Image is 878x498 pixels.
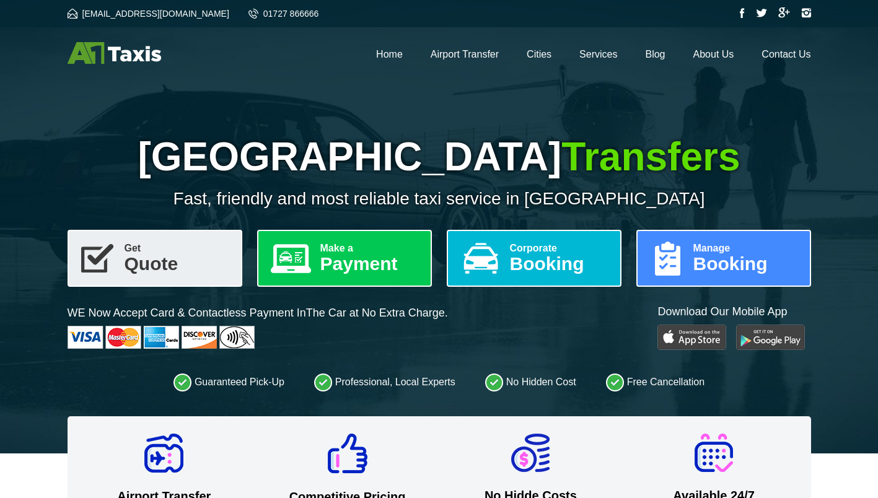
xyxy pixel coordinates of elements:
a: Cities [527,49,551,59]
a: CorporateBooking [447,230,621,287]
span: The Car at No Extra Charge. [306,307,448,319]
h1: [GEOGRAPHIC_DATA] [68,134,811,180]
p: WE Now Accept Card & Contactless Payment In [68,305,448,321]
a: ManageBooking [636,230,811,287]
a: Home [376,49,403,59]
a: About Us [693,49,734,59]
span: Manage [693,243,800,253]
img: Facebook [740,8,745,18]
img: Available 24/7 Icon [695,434,733,472]
a: [EMAIL_ADDRESS][DOMAIN_NAME] [68,9,229,19]
li: Free Cancellation [606,373,705,391]
p: Fast, friendly and most reliable taxi service in [GEOGRAPHIC_DATA] [68,189,811,209]
a: Airport Transfer [431,49,499,59]
li: No Hidden Cost [485,373,576,391]
img: Cards [68,326,255,349]
img: No Hidde Costs Icon [511,434,550,472]
li: Guaranteed Pick-Up [173,373,284,391]
img: Google Play [736,325,805,350]
span: Get [125,243,231,253]
a: Blog [645,49,665,59]
li: Professional, Local Experts [314,373,455,391]
img: Twitter [756,9,767,17]
span: Transfers [561,134,740,179]
a: Contact Us [762,49,810,59]
a: GetQuote [68,230,242,287]
span: Corporate [510,243,610,253]
img: Competitive Pricing Icon [328,434,367,473]
a: Services [579,49,617,59]
img: Google Plus [778,7,790,18]
img: Play Store [657,325,726,350]
a: 01727 866666 [248,9,319,19]
p: Download Our Mobile App [657,304,810,320]
span: Make a [320,243,421,253]
img: A1 Taxis St Albans LTD [68,42,161,64]
img: Airport Transfer Icon [144,434,183,473]
img: Instagram [801,8,811,18]
a: Make aPayment [257,230,432,287]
